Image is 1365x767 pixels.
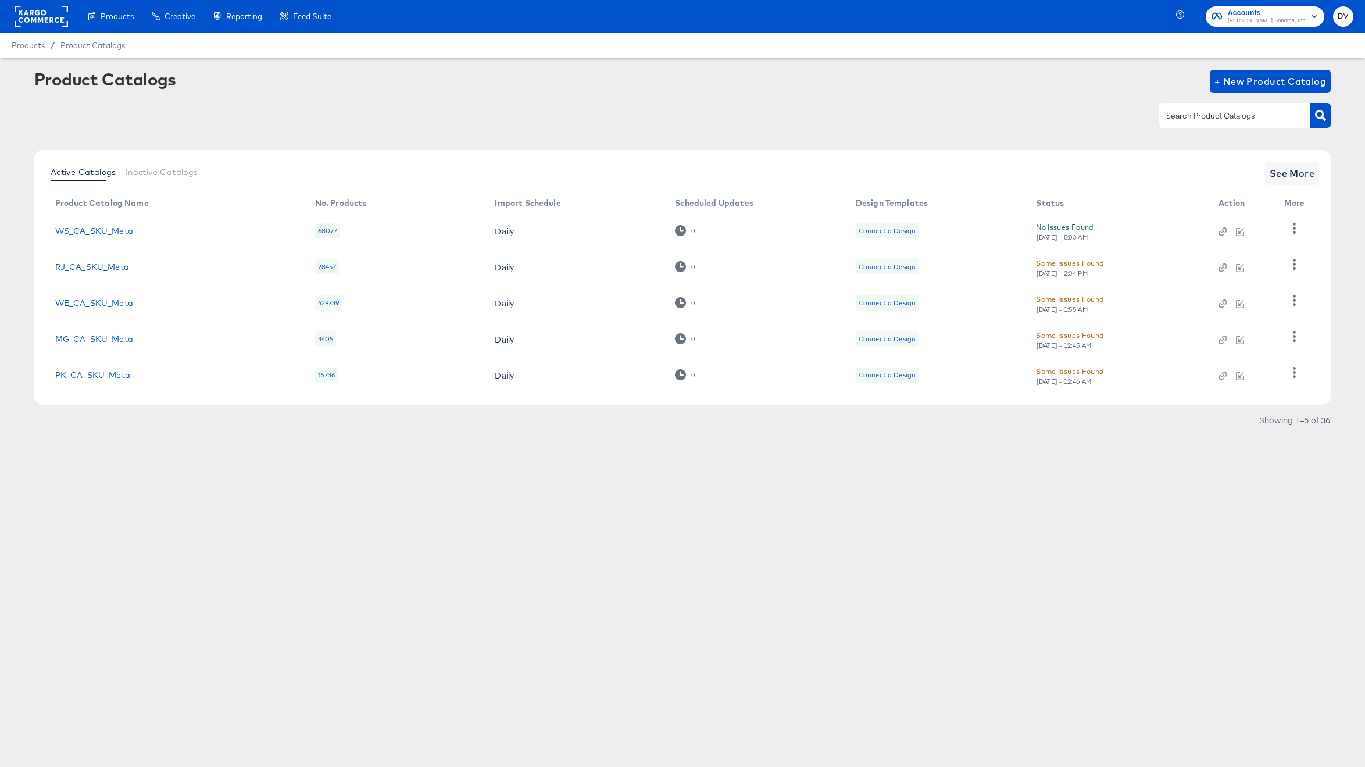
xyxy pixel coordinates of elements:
a: PK_CA_SKU_Meta [55,370,130,380]
th: Status [1027,194,1209,213]
button: Some Issues Found[DATE] - 12:45 AM [1036,329,1103,349]
a: MG_CA_SKU_Meta [55,334,133,344]
a: RJ_CA_SKU_Meta [55,262,129,272]
div: Some Issues Found [1036,365,1103,377]
div: Connect a Design [859,298,916,308]
td: Daily [485,321,666,357]
span: Products [12,41,45,50]
span: See More [1270,165,1315,181]
div: Some Issues Found [1036,293,1103,305]
div: 3405 [315,331,337,347]
div: Connect a Design [859,334,916,344]
div: Scheduled Updates [675,198,753,208]
div: 0 [691,227,695,235]
div: 68077 [315,223,341,238]
div: Connect a Design [856,223,919,238]
div: 28457 [315,259,340,274]
span: [PERSON_NAME] Sonoma, Inc. [1228,16,1307,26]
td: Daily [485,357,666,393]
div: Product Catalog Name [55,198,149,208]
div: Some Issues Found [1036,329,1103,341]
div: 0 [675,369,695,380]
div: Connect a Design [856,331,919,347]
button: DV [1333,6,1353,27]
div: 0 [675,225,695,236]
span: Inactive Catalogs [126,167,198,177]
div: Product Catalogs [34,70,176,88]
div: Import Schedule [495,198,560,208]
div: [DATE] - 12:45 AM [1036,341,1092,349]
div: [DATE] - 2:34 PM [1036,269,1088,277]
div: [DATE] - 1:55 AM [1036,305,1088,313]
button: Some Issues Found[DATE] - 12:46 AM [1036,365,1103,386]
span: Creative [165,12,195,21]
td: Daily [485,285,666,321]
span: Accounts [1228,7,1307,19]
button: Some Issues Found[DATE] - 1:55 AM [1036,293,1103,313]
div: No. Products [315,198,367,208]
div: 15736 [315,368,338,383]
button: Accounts[PERSON_NAME] Sonoma, Inc. [1206,6,1324,27]
span: Products [101,12,134,21]
th: More [1275,194,1319,213]
div: Connect a Design [856,295,919,311]
div: 0 [675,297,695,308]
div: 0 [675,333,695,344]
span: + New Product Catalog [1214,73,1327,90]
div: 0 [675,261,695,272]
button: + New Product Catalog [1210,70,1331,93]
div: [DATE] - 12:46 AM [1036,377,1092,386]
td: Daily [485,249,666,285]
div: 0 [691,299,695,307]
div: Showing 1–5 of 36 [1259,416,1331,424]
div: Connect a Design [859,226,916,236]
div: Connect a Design [859,262,916,272]
span: Reporting [226,12,262,21]
span: DV [1338,10,1349,23]
div: Connect a Design [859,370,916,380]
div: Connect a Design [856,259,919,274]
input: Search Product Catalogs [1164,109,1288,123]
a: WS_CA_SKU_Meta [55,226,133,236]
span: / [45,41,60,50]
a: WE_CA_SKU_Meta [55,298,133,308]
span: Active Catalogs [51,167,116,177]
div: Connect a Design [856,368,919,383]
div: 0 [691,335,695,343]
span: Feed Suite [293,12,331,21]
div: 429739 [315,295,342,311]
a: Product Catalogs [60,41,125,50]
div: 0 [691,263,695,271]
div: 0 [691,371,695,379]
button: Some Issues Found[DATE] - 2:34 PM [1036,257,1103,277]
div: Design Templates [856,198,928,208]
td: Daily [485,213,666,249]
div: Some Issues Found [1036,257,1103,269]
th: Action [1209,194,1275,213]
button: See More [1265,162,1320,185]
